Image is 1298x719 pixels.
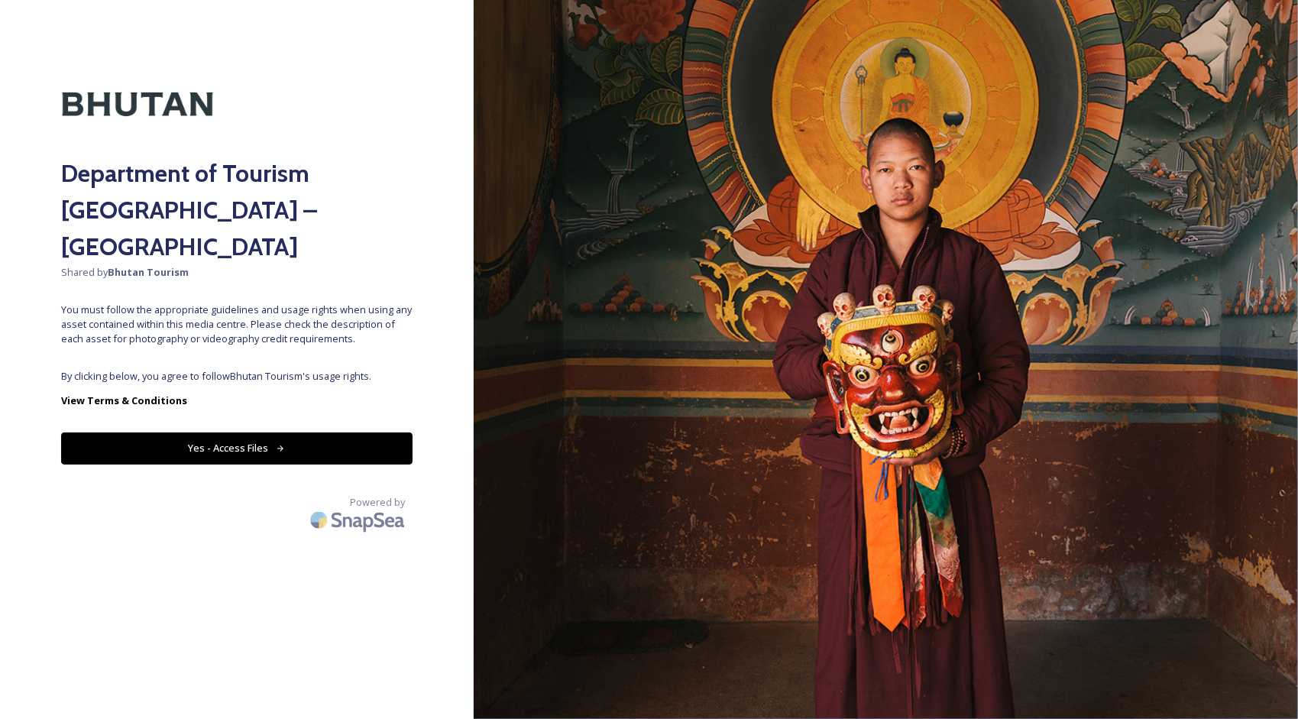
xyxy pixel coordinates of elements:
[108,265,189,279] strong: Bhutan Tourism
[61,61,214,147] img: Kingdom-of-Bhutan-Logo.png
[61,155,413,265] h2: Department of Tourism [GEOGRAPHIC_DATA] – [GEOGRAPHIC_DATA]
[306,502,413,538] img: SnapSea Logo
[61,391,413,410] a: View Terms & Conditions
[61,432,413,464] button: Yes - Access Files
[61,369,413,384] span: By clicking below, you agree to follow Bhutan Tourism 's usage rights.
[350,495,405,510] span: Powered by
[61,394,187,407] strong: View Terms & Conditions
[61,303,413,347] span: You must follow the appropriate guidelines and usage rights when using any asset contained within...
[61,265,413,280] span: Shared by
